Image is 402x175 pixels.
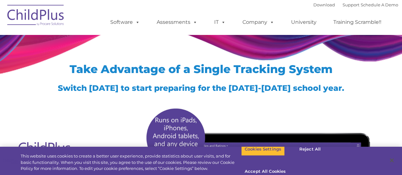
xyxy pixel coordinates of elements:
button: Reject All [290,143,330,156]
font: | [313,2,398,7]
button: Cookies Settings [241,143,285,156]
span: Take Advantage of a Single Tracking System [70,62,333,76]
a: Download [313,2,335,7]
button: Close [385,153,399,167]
a: Training Scramble!! [327,16,388,29]
a: Schedule A Demo [361,2,398,7]
a: University [285,16,323,29]
a: Support [343,2,359,7]
span: Switch [DATE] to start preparing for the [DATE]-[DATE] school year. [58,83,344,93]
img: ChildPlus by Procare Solutions [4,0,68,32]
a: Assessments [150,16,204,29]
a: Software [104,16,146,29]
a: IT [208,16,232,29]
a: Company [236,16,281,29]
div: This website uses cookies to create a better user experience, provide statistics about user visit... [21,153,241,172]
